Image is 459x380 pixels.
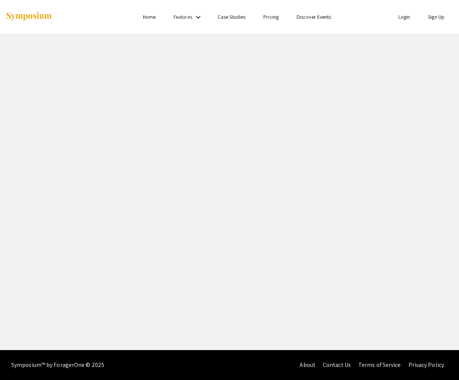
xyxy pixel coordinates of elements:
img: Symposium by ForagerOne [6,12,52,22]
a: Terms of Service [358,361,401,369]
a: About [300,361,315,369]
mat-icon: Expand Features list [194,13,203,22]
a: Privacy Policy [408,361,444,369]
a: Home [143,13,156,20]
a: Features [174,13,192,20]
a: Contact Us [323,361,351,369]
a: Discover Events [297,13,331,20]
iframe: Chat [6,346,32,374]
a: Pricing [263,13,279,20]
a: Login [398,13,410,20]
a: Sign Up [428,13,444,20]
div: Symposium™ by ForagerOne © 2025 [11,350,104,380]
a: Case Studies [218,13,245,20]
